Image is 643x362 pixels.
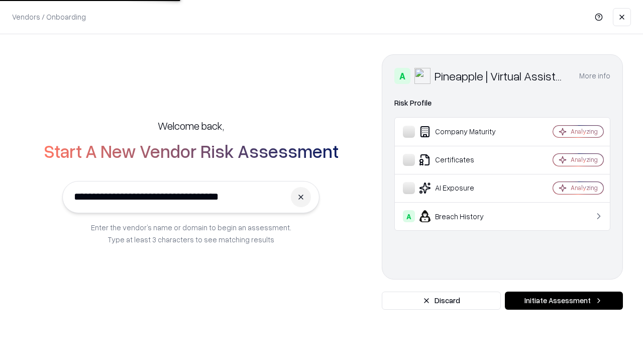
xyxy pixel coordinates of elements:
[382,292,501,310] button: Discard
[403,182,523,194] div: AI Exposure
[579,67,610,85] button: More info
[403,210,523,222] div: Breach History
[403,210,415,222] div: A
[394,97,610,109] div: Risk Profile
[12,12,86,22] p: Vendors / Onboarding
[571,184,598,192] div: Analyzing
[403,126,523,138] div: Company Maturity
[414,68,431,84] img: Pineapple | Virtual Assistant Agency
[44,141,339,161] h2: Start A New Vendor Risk Assessment
[505,292,623,310] button: Initiate Assessment
[158,119,224,133] h5: Welcome back,
[91,221,291,245] p: Enter the vendor’s name or domain to begin an assessment. Type at least 3 characters to see match...
[571,155,598,164] div: Analyzing
[394,68,410,84] div: A
[403,154,523,166] div: Certificates
[435,68,567,84] div: Pineapple | Virtual Assistant Agency
[571,127,598,136] div: Analyzing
